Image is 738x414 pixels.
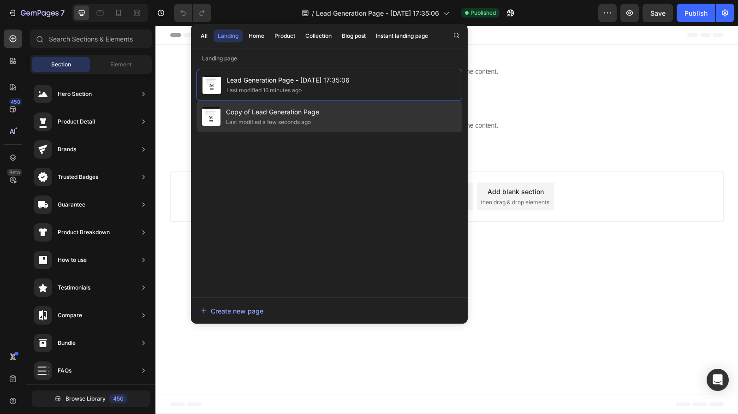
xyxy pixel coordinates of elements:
button: All [196,30,212,42]
div: Instant landing page [376,32,428,40]
div: How to use [58,255,87,265]
span: from URL or image [263,172,313,181]
span: / [312,8,314,18]
span: inspired by CRO experts [188,172,251,181]
button: Instant landing page [372,30,432,42]
div: Home [249,32,264,40]
div: Undo/Redo [174,4,211,22]
div: Generate layout [264,161,313,171]
iframe: Design area [155,26,738,414]
p: Landing page [191,54,468,63]
button: Home [244,30,268,42]
div: Landing [218,32,238,40]
div: All [201,32,208,40]
div: Collection [305,32,332,40]
div: Blog post [342,32,366,40]
span: then drag & drop elements [325,172,394,181]
button: Product [270,30,299,42]
div: Product Breakdown [58,228,110,237]
div: Guarantee [58,200,85,209]
div: Bundle [58,338,76,348]
span: Add section [269,140,313,150]
input: Search Sections & Elements [30,30,152,48]
button: Browse Library450 [32,390,150,407]
span: Copy of Lead Generation Page [226,106,319,118]
div: Last modified 16 minutes ago [226,86,302,95]
div: Create new page [201,306,263,316]
button: Save [643,4,673,22]
div: Choose templates [192,161,248,171]
div: Product Detail [58,117,95,126]
div: Publish [684,8,708,18]
span: Save [650,9,666,17]
div: Trusted Badges [58,172,98,182]
div: Testimonials [58,283,90,292]
div: Brands [58,145,76,154]
p: 7 [60,7,65,18]
span: Published [470,9,496,17]
span: Element [110,60,131,69]
span: Browse Library [65,395,106,403]
div: Beta [7,169,22,176]
span: Lead Generation Page - [DATE] 17:35:06 [316,8,439,18]
div: Hero Section [58,89,92,99]
div: Open Intercom Messenger [707,369,729,391]
div: Product [274,32,295,40]
button: Blog post [338,30,370,42]
div: Compare [58,311,82,320]
button: Create new page [200,302,458,320]
button: Landing [214,30,243,42]
span: Section [51,60,71,69]
div: 450 [9,98,22,106]
span: Lead Generation Page - [DATE] 17:35:06 [226,75,350,86]
button: 7 [4,4,69,22]
button: Publish [677,4,715,22]
div: FAQs [58,366,71,375]
button: Collection [301,30,336,42]
div: 450 [109,394,127,403]
div: Last modified a few seconds ago [226,118,311,127]
div: Add blank section [332,161,388,171]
